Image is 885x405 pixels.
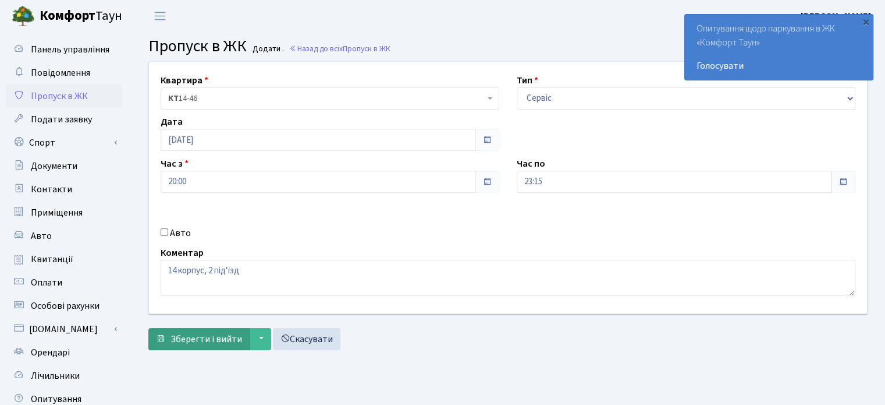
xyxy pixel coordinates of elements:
[31,206,83,219] span: Приміщення
[31,276,62,289] span: Оплати
[161,87,499,110] span: <b>КТ</b>&nbsp;&nbsp;&nbsp;&nbsp;14-46
[696,59,861,73] a: Голосувати
[6,248,122,271] a: Квитанції
[6,224,122,248] a: Авто
[6,318,122,341] a: [DOMAIN_NAME]
[6,201,122,224] a: Приміщення
[6,108,122,131] a: Подати заявку
[801,9,871,23] a: [PERSON_NAME]
[31,66,90,79] span: Повідомлення
[145,6,175,26] button: Переключити навігацію
[31,369,80,382] span: Лічильники
[6,131,122,154] a: Спорт
[168,93,485,104] span: <b>КТ</b>&nbsp;&nbsp;&nbsp;&nbsp;14-46
[31,230,52,242] span: Авто
[273,328,340,350] a: Скасувати
[170,226,191,240] label: Авто
[6,294,122,318] a: Особові рахунки
[6,61,122,84] a: Повідомлення
[148,34,247,58] span: Пропуск в ЖК
[31,346,70,359] span: Орендарі
[31,113,92,126] span: Подати заявку
[6,341,122,364] a: Орендарі
[31,183,72,196] span: Контакти
[685,15,873,80] div: Опитування щодо паркування в ЖК «Комфорт Таун»
[161,115,183,129] label: Дата
[161,73,208,87] label: Квартира
[6,154,122,178] a: Документи
[860,16,872,27] div: ×
[343,43,390,54] span: Пропуск в ЖК
[31,300,99,312] span: Особові рахунки
[161,157,189,171] label: Час з
[250,44,284,54] small: Додати .
[6,38,122,61] a: Панель управління
[6,271,122,294] a: Оплати
[40,6,95,25] b: Комфорт
[6,178,122,201] a: Контакти
[161,246,204,260] label: Коментар
[40,6,122,26] span: Таун
[517,157,545,171] label: Час по
[168,93,179,104] b: КТ
[6,364,122,388] a: Лічильники
[801,10,871,23] b: [PERSON_NAME]
[12,5,35,28] img: logo.png
[31,253,73,266] span: Квитанції
[31,43,109,56] span: Панель управління
[517,73,538,87] label: Тип
[6,84,122,108] a: Пропуск в ЖК
[31,90,88,103] span: Пропуск в ЖК
[289,43,390,54] a: Назад до всіхПропуск в ЖК
[148,328,250,350] button: Зберегти і вийти
[31,160,77,172] span: Документи
[170,333,242,346] span: Зберегти і вийти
